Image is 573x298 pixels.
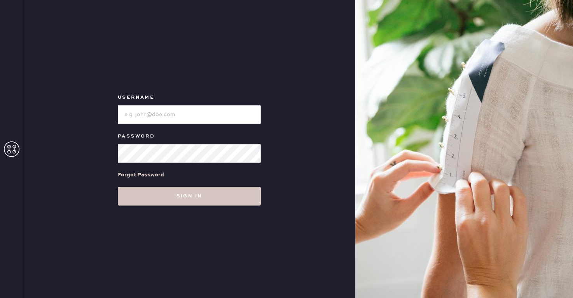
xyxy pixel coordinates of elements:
[118,171,164,179] div: Forgot Password
[118,187,261,206] button: Sign in
[118,132,261,141] label: Password
[118,163,164,187] a: Forgot Password
[118,105,261,124] input: e.g. john@doe.com
[118,93,261,102] label: Username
